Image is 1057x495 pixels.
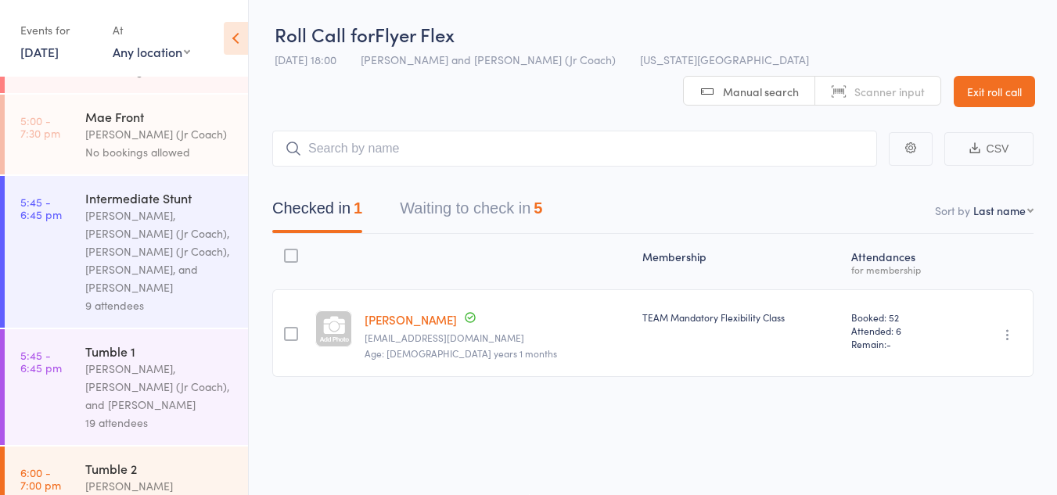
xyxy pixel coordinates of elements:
span: Flyer Flex [375,21,455,47]
div: [PERSON_NAME], [PERSON_NAME] (Jr Coach), and [PERSON_NAME] [85,360,235,414]
span: Roll Call for [275,21,375,47]
div: 9 attendees [85,296,235,314]
a: 5:45 -6:45 pmTumble 1[PERSON_NAME], [PERSON_NAME] (Jr Coach), and [PERSON_NAME]19 attendees [5,329,248,445]
div: Last name [973,203,1026,218]
label: Sort by [935,203,970,218]
a: [PERSON_NAME] [365,311,457,328]
div: [PERSON_NAME] (Jr Coach) [85,125,235,143]
div: Events for [20,17,97,43]
a: Exit roll call [954,76,1035,107]
span: Manual search [723,84,799,99]
span: [PERSON_NAME] and [PERSON_NAME] (Jr Coach) [361,52,616,67]
div: TEAM Mandatory Flexibility Class [642,310,839,324]
div: No bookings allowed [85,143,235,161]
div: Membership [636,241,846,282]
div: [PERSON_NAME], [PERSON_NAME] (Jr Coach), [PERSON_NAME] (Jr Coach), [PERSON_NAME], and [PERSON_NAME] [85,206,235,296]
button: Checked in1 [272,192,362,233]
a: [DATE] [20,43,59,60]
span: Age: [DEMOGRAPHIC_DATA] years 1 months [365,346,557,360]
div: Tumble 2 [85,460,235,477]
button: Waiting to check in5 [400,192,542,233]
div: 5 [534,199,542,217]
div: Tumble 1 [85,343,235,360]
span: [US_STATE][GEOGRAPHIC_DATA] [640,52,809,67]
span: Attended: 6 [851,324,950,337]
a: 5:45 -6:45 pmIntermediate Stunt[PERSON_NAME], [PERSON_NAME] (Jr Coach), [PERSON_NAME] (Jr Coach),... [5,176,248,328]
span: - [886,337,891,350]
span: Remain: [851,337,950,350]
div: Atten­dances [845,241,956,282]
time: 5:45 - 6:45 pm [20,195,62,221]
div: Any location [113,43,190,60]
time: 5:00 - 7:30 pm [20,114,60,139]
time: 5:45 - 6:45 pm [20,349,62,374]
div: for membership [851,264,950,274]
button: CSV [944,132,1034,166]
input: Search by name [272,131,877,167]
time: 6:00 - 7:00 pm [20,466,61,491]
div: 1 [354,199,362,217]
div: Intermediate Stunt [85,189,235,206]
div: Mae Front [85,108,235,125]
small: jenniferdunning4@gmail.com [365,332,629,343]
span: [DATE] 18:00 [275,52,336,67]
span: Scanner input [854,84,925,99]
div: 19 attendees [85,414,235,432]
a: 5:00 -7:30 pmMae Front[PERSON_NAME] (Jr Coach)No bookings allowed [5,95,248,174]
span: Booked: 52 [851,310,950,324]
div: At [113,17,190,43]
